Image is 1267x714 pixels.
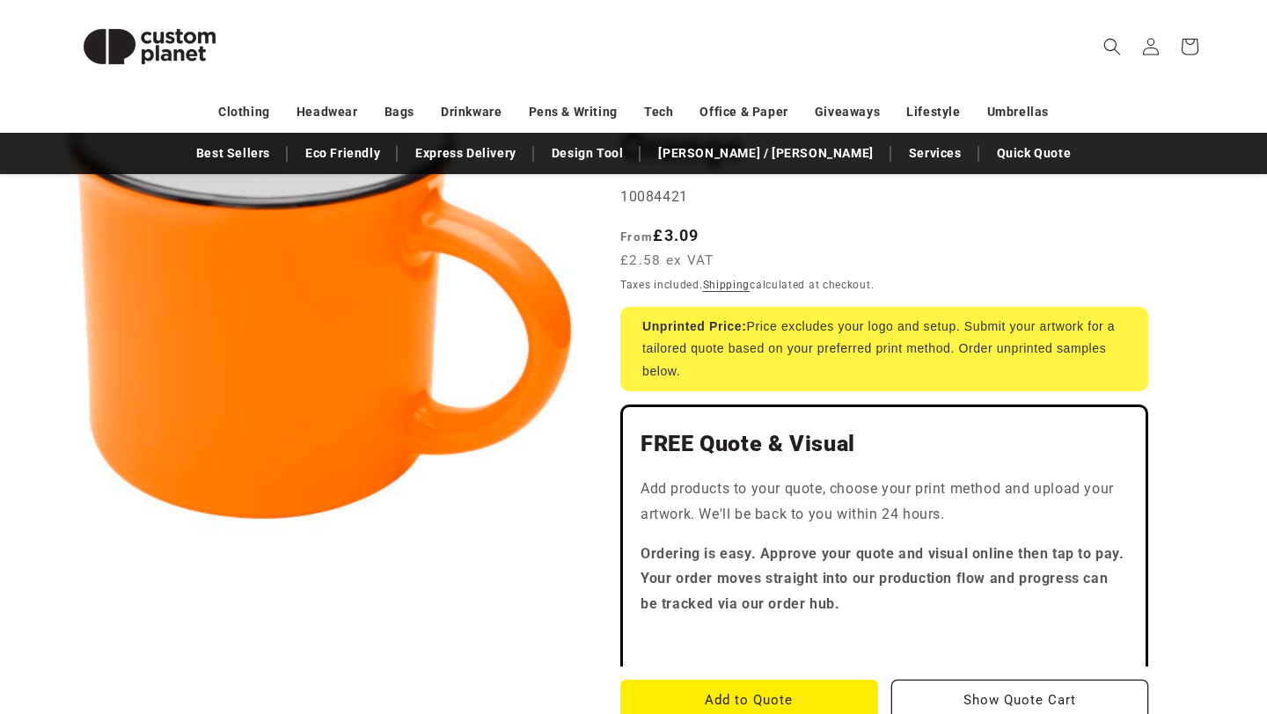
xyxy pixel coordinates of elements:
img: Custom Planet [62,7,238,86]
summary: Search [1093,27,1132,66]
a: Pens & Writing [529,97,618,127]
a: Best Sellers [187,138,279,169]
a: Drinkware [441,97,502,127]
a: Express Delivery [406,138,525,169]
media-gallery: Gallery Viewer [62,35,576,550]
a: Design Tool [543,138,633,169]
a: Clothing [218,97,270,127]
a: [PERSON_NAME] / [PERSON_NAME] [649,138,882,169]
a: Giveaways [815,97,880,127]
a: Shipping [703,279,751,291]
a: Umbrellas [987,97,1049,127]
a: Quick Quote [988,138,1080,169]
a: Services [900,138,970,169]
span: 10084421 [620,188,688,205]
iframe: Chat Widget [1179,630,1267,714]
h2: FREE Quote & Visual [641,430,1128,458]
strong: £3.09 [620,226,699,244]
a: Headwear [297,97,358,127]
strong: Unprinted Price: [642,319,747,333]
div: Price excludes your logo and setup. Submit your artwork for a tailored quote based on your prefer... [620,307,1148,391]
span: From [620,229,653,244]
a: Lifestyle [906,97,960,127]
p: Add products to your quote, choose your print method and upload your artwork. We'll be back to yo... [641,477,1128,528]
strong: Ordering is easy. Approve your quote and visual online then tap to pay. Your order moves straight... [641,545,1124,613]
a: Bags [384,97,414,127]
a: Tech [644,97,673,127]
a: Office & Paper [699,97,787,127]
div: Taxes included. calculated at checkout. [620,276,1148,294]
a: Eco Friendly [297,138,389,169]
iframe: Customer reviews powered by Trustpilot [641,631,1128,649]
span: £2.58 ex VAT [620,251,714,271]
